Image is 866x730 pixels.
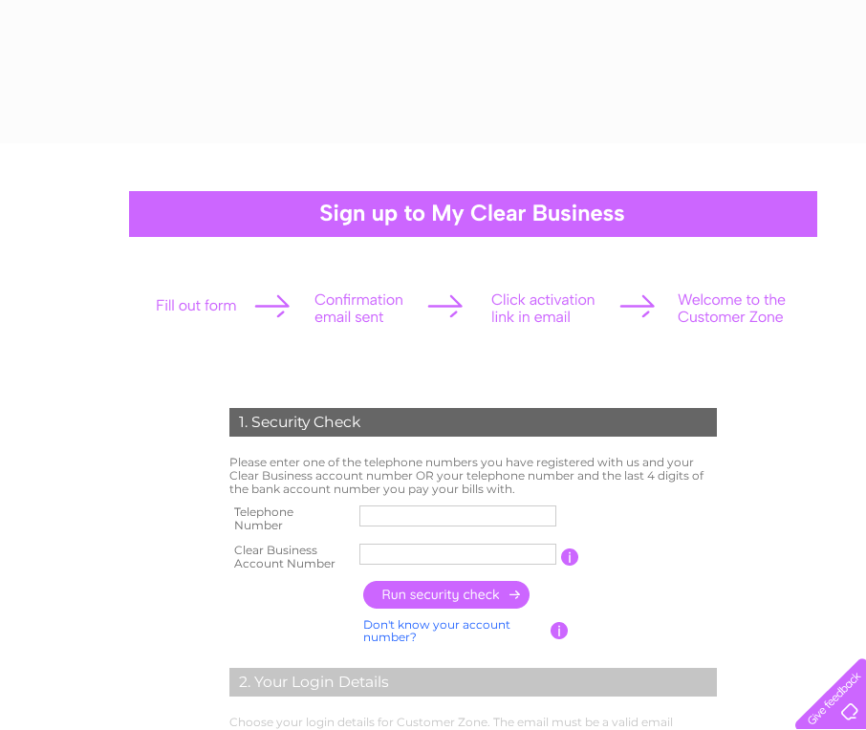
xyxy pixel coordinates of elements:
a: Don't know your account number? [363,617,510,645]
td: Please enter one of the telephone numbers you have registered with us and your Clear Business acc... [225,451,722,500]
input: Information [551,622,569,639]
div: 1. Security Check [229,408,717,437]
div: 2. Your Login Details [229,668,717,697]
th: Clear Business Account Number [225,538,355,576]
input: Information [561,548,579,566]
th: Telephone Number [225,500,355,538]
